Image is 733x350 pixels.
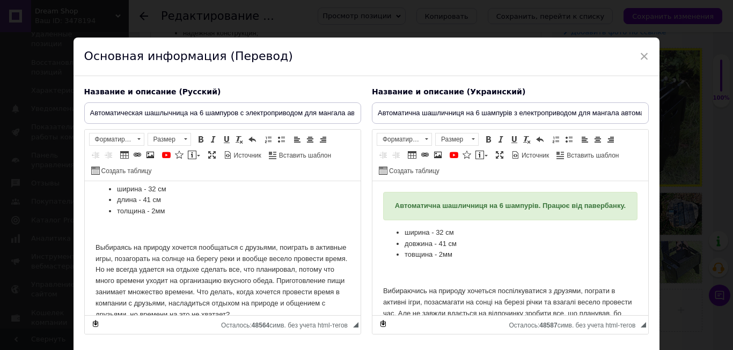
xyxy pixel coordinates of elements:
span: Вставить шаблон [565,151,619,160]
strong: Мангал с вращающимися шампурами имеет следующие плюсы: [142,39,367,47]
a: Вставить сообщение [474,149,489,161]
li: компактность; [32,56,358,67]
a: Вставить шаблон [267,149,333,161]
a: Курсив (Ctrl+I) [208,133,219,145]
a: Развернуть [206,149,218,161]
a: Создать таблицу [377,165,441,176]
span: Форматирование [90,133,134,145]
a: По центру [592,133,604,145]
a: Добавить видео с YouTube [448,149,460,161]
a: Форматирование [377,133,432,146]
span: Перетащите для изменения размера [641,322,646,327]
li: работает до 24 часов. [32,123,358,134]
a: Таблица [119,149,130,161]
a: По центру [304,133,316,145]
iframe: Визуальный текстовый редактор, C6BF3D0F-A50C-4B3B-892F-E7126E71DC71 [372,181,648,315]
a: По левому краю [291,133,303,145]
span: Создать таблицу [387,167,439,176]
a: Вставить / удалить маркированный список [275,133,287,145]
a: По правому краю [605,133,617,145]
p: Автоматическая шашлычница - это усовершенствованное устройство, которое заставляет шампура вращат... [11,16,379,49]
li: [DEMOGRAPHIC_DATA] жарится постепенно и не пригорает; [32,90,358,101]
div: Подсчет символов [509,319,641,329]
a: Вставить иконку [173,149,185,161]
iframe: Визуальный текстовый редактор, 67F96E36-6A18-46DB-A5D2-2EA58DD65D05 [85,181,361,315]
a: Полужирный (Ctrl+B) [482,133,494,145]
li: возможность не контролировать весь процесс; [32,111,358,123]
span: Автоматична шашличниця на 6 шампурів. Працює від павербанку. [23,20,253,28]
a: Вставить иконку [461,149,473,161]
a: Убрать форматирование [521,133,533,145]
span: × [640,47,649,65]
a: Создать таблицу [90,165,153,176]
a: Полужирный (Ctrl+B) [195,133,207,145]
a: Сделать резервную копию сейчас [90,318,101,330]
li: товщина - 2мм [32,68,244,79]
a: Таблица [406,149,418,161]
a: По правому краю [317,133,329,145]
a: Размер [148,133,191,146]
span: 48564 [252,322,269,329]
div: Основная информация (Перевод) [74,38,660,76]
a: Подчеркнутый (Ctrl+U) [221,133,232,145]
a: Источник [510,149,551,161]
p: Вибираючись на природу хочеться поспілкуватися з друзями, пограти в активні ігри, позасмагати на ... [11,105,265,183]
span: Источник [232,151,261,160]
a: Увеличить отступ [102,149,114,161]
a: Вставить/Редактировать ссылку (Ctrl+L) [419,149,431,161]
li: надежная конструкция; [32,67,358,78]
li: удобство перевозки; [32,78,358,90]
a: Источник [222,149,263,161]
span: Перетащите для изменения размера [353,322,358,327]
span: Вставить шаблон [277,151,331,160]
a: Отменить (Ctrl+Z) [246,133,258,145]
a: Добавить видео с YouTube [160,149,172,161]
a: Вставить / удалить нумерованный список [262,133,274,145]
span: Название и описание (Украинский) [372,87,525,96]
span: Размер [148,133,180,145]
a: Изображение [144,149,156,161]
a: Подчеркнутый (Ctrl+U) [508,133,520,145]
a: Убрать форматирование [233,133,245,145]
a: Вставить сообщение [186,149,202,161]
a: Вставить/Редактировать ссылку (Ctrl+L) [131,149,143,161]
a: Развернуть [494,149,505,161]
a: Вставить / удалить нумерованный список [550,133,562,145]
span: 48587 [539,322,557,329]
p: Выбираясь на природу хочется пообщаться с друзьями, поиграть в активные игры, позагорать на солнц... [11,61,265,139]
div: Подсчет символов [221,319,353,329]
a: Размер [435,133,479,146]
a: Уменьшить отступ [90,149,101,161]
li: ширина - 32 см [32,46,244,57]
span: Создать таблицу [100,167,152,176]
a: Курсив (Ctrl+I) [495,133,507,145]
a: Уменьшить отступ [377,149,389,161]
span: Размер [436,133,468,145]
a: По левому краю [579,133,591,145]
a: Отменить (Ctrl+Z) [534,133,546,145]
a: Изображение [432,149,444,161]
a: Сделать резервную копию сейчас [377,318,389,330]
li: довжина - 41 см [32,57,244,69]
a: Вставить шаблон [555,149,620,161]
span: Форматирование [377,133,421,145]
span: Название и описание (Русский) [84,87,221,96]
a: Вставить / удалить маркированный список [563,133,575,145]
a: Форматирование [89,133,144,146]
a: Увеличить отступ [390,149,402,161]
li: простота установки и использования; [32,101,358,112]
span: Источник [520,151,549,160]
